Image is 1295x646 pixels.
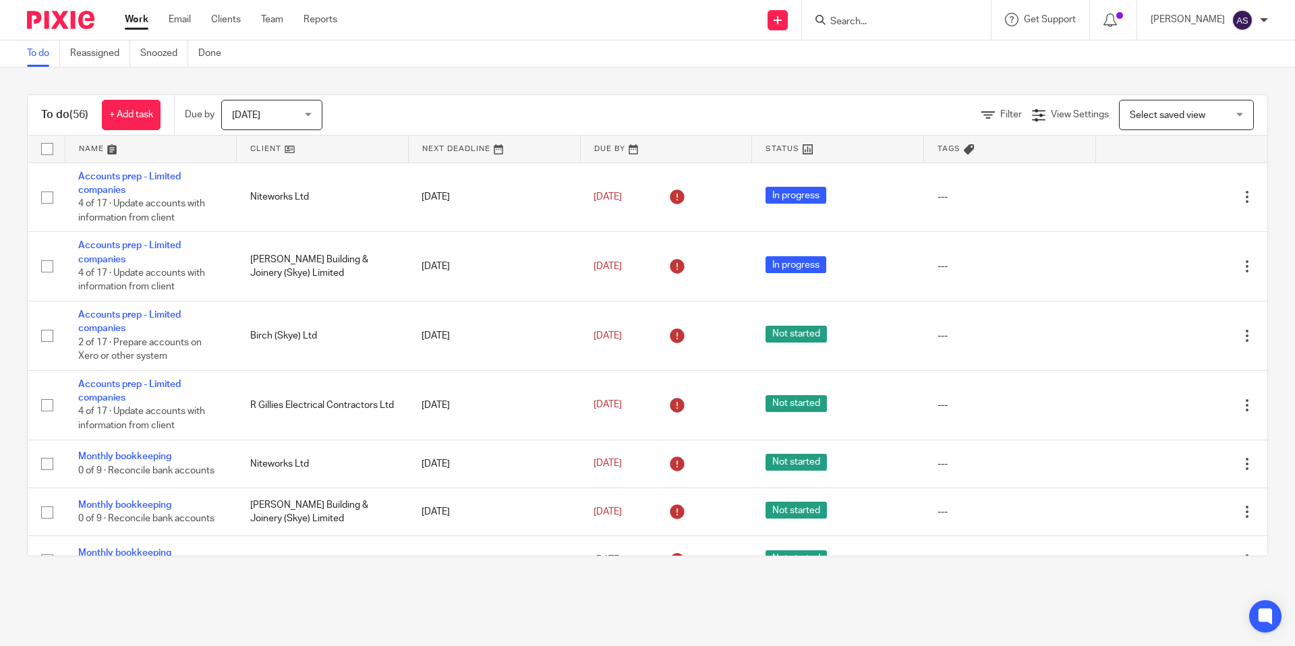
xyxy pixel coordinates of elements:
[27,11,94,29] img: Pixie
[408,440,580,488] td: [DATE]
[232,111,260,120] span: [DATE]
[78,407,205,431] span: 4 of 17 · Update accounts with information from client
[766,454,827,471] span: Not started
[938,457,1083,471] div: ---
[1000,110,1022,119] span: Filter
[78,514,214,523] span: 0 of 9 · Reconcile bank accounts
[78,172,181,195] a: Accounts prep - Limited companies
[408,536,580,584] td: [DATE]
[938,505,1083,519] div: ---
[1151,13,1225,26] p: [PERSON_NAME]
[408,163,580,232] td: [DATE]
[938,190,1083,204] div: ---
[78,268,205,292] span: 4 of 17 · Update accounts with information from client
[408,370,580,440] td: [DATE]
[211,13,241,26] a: Clients
[408,232,580,301] td: [DATE]
[140,40,188,67] a: Snoozed
[938,145,960,152] span: Tags
[594,459,622,469] span: [DATE]
[237,488,409,536] td: [PERSON_NAME] Building & Joinery (Skye) Limited
[766,187,826,204] span: In progress
[594,192,622,202] span: [DATE]
[594,555,622,564] span: [DATE]
[185,108,214,121] p: Due by
[78,452,171,461] a: Monthly bookkeeping
[237,440,409,488] td: Niteworks Ltd
[766,502,827,519] span: Not started
[78,500,171,510] a: Monthly bookkeeping
[938,260,1083,273] div: ---
[408,488,580,536] td: [DATE]
[304,13,337,26] a: Reports
[237,232,409,301] td: [PERSON_NAME] Building & Joinery (Skye) Limited
[78,199,205,223] span: 4 of 17 · Update accounts with information from client
[78,466,214,475] span: 0 of 9 · Reconcile bank accounts
[594,507,622,517] span: [DATE]
[1024,15,1076,24] span: Get Support
[1051,110,1109,119] span: View Settings
[938,329,1083,343] div: ---
[1130,111,1205,120] span: Select saved view
[237,163,409,232] td: Niteworks Ltd
[594,262,622,271] span: [DATE]
[78,380,181,403] a: Accounts prep - Limited companies
[237,370,409,440] td: R Gillies Electrical Contractors Ltd
[78,241,181,264] a: Accounts prep - Limited companies
[594,331,622,341] span: [DATE]
[198,40,231,67] a: Done
[78,548,171,558] a: Monthly bookkeeping
[237,301,409,371] td: Birch (Skye) Ltd
[594,401,622,410] span: [DATE]
[938,399,1083,412] div: ---
[408,301,580,371] td: [DATE]
[41,108,88,122] h1: To do
[70,40,130,67] a: Reassigned
[829,16,950,28] input: Search
[766,256,826,273] span: In progress
[1232,9,1253,31] img: svg%3E
[237,536,409,584] td: Chocolates of Glenshiel Limited
[78,310,181,333] a: Accounts prep - Limited companies
[78,338,202,361] span: 2 of 17 · Prepare accounts on Xero or other system
[102,100,161,130] a: + Add task
[766,550,827,567] span: Not started
[766,326,827,343] span: Not started
[125,13,148,26] a: Work
[938,554,1083,567] div: ---
[27,40,60,67] a: To do
[766,395,827,412] span: Not started
[261,13,283,26] a: Team
[69,109,88,120] span: (56)
[169,13,191,26] a: Email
